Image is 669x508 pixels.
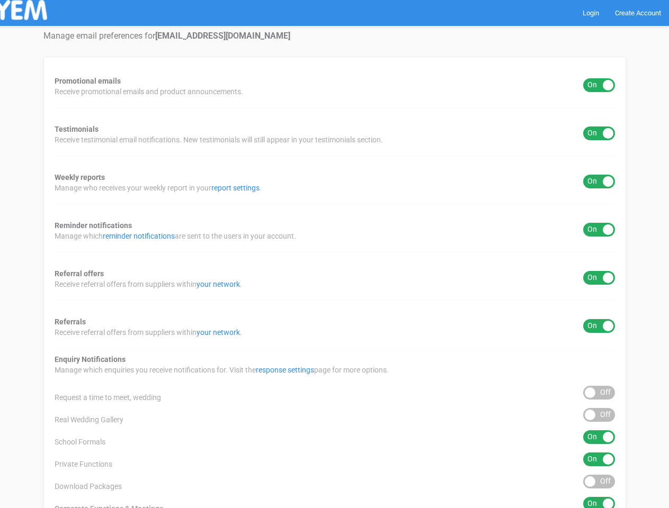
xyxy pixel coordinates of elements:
a: reminder notifications [103,232,175,240]
a: report settings [211,184,260,192]
span: Receive referral offers from suppliers within . [55,327,242,338]
strong: Weekly reports [55,173,105,182]
span: Real Wedding Gallery [55,414,123,425]
strong: Referrals [55,317,86,326]
strong: Promotional emails [55,77,121,85]
span: School Formals [55,437,105,447]
h4: Manage email preferences for [43,31,626,41]
strong: Testimonials [55,125,99,133]
strong: Enquiry Notifications [55,355,126,364]
a: your network [197,280,240,288]
span: Receive referral offers from suppliers within . [55,279,242,289]
span: Private Functions [55,459,112,469]
span: Manage which enquiries you receive notifications for. Visit the page for more options. [55,365,389,375]
strong: Referral offers [55,269,104,278]
span: Manage which are sent to the users in your account. [55,231,296,241]
span: Receive promotional emails and product announcements. [55,86,243,97]
strong: [EMAIL_ADDRESS][DOMAIN_NAME] [155,31,290,41]
span: Manage who receives your weekly report in your . [55,183,262,193]
span: Receive testimonial email notifications. New testimonials will still appear in your testimonials ... [55,134,383,145]
strong: Reminder notifications [55,221,132,230]
a: your network [197,328,240,337]
a: response settings [256,366,314,374]
span: Request a time to meet, wedding [55,392,161,403]
span: Download Packages [55,481,122,492]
